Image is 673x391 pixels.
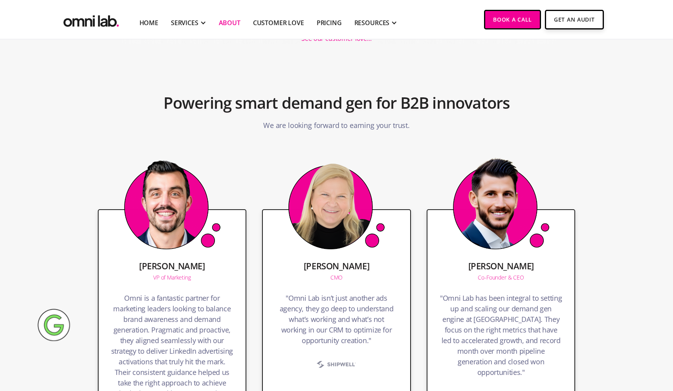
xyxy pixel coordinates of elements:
h5: [PERSON_NAME] [468,261,534,270]
a: Customer Love [253,18,304,27]
h5: [PERSON_NAME] [139,261,205,270]
h4: "Omni Lab isn’t just another ads agency, they go deep to understand what’s working and what’s not... [275,293,398,350]
a: Pricing [317,18,342,27]
p: We are looking forward to earning your trust. [263,116,410,135]
div: RESOURCES [354,18,390,27]
a: Get An Audit [545,10,603,29]
a: Home [139,18,158,27]
h2: Powering smart demand gen for B2B innovators [163,90,510,116]
div: Co-Founder & CEO [478,275,524,280]
img: Omni Lab: B2B SaaS Demand Generation Agency [62,10,121,29]
a: About [219,18,240,27]
h5: [PERSON_NAME] [304,261,369,270]
a: home [62,10,121,29]
iframe: Chat Widget [532,300,673,391]
div: CMO [330,275,343,280]
img: Shipwell [307,354,366,374]
div: VP of Marketing [153,275,191,280]
div: SERVICES [171,18,198,27]
h4: "Omni Lab has been integral to setting up and scaling our demand gen engine at [GEOGRAPHIC_DATA].... [440,293,562,382]
a: Book a Call [484,10,541,29]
